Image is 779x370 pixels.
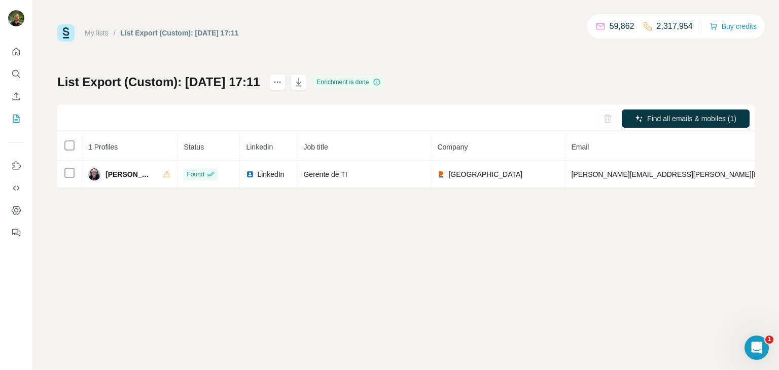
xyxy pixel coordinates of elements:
span: LinkedIn [257,169,284,179]
span: Job title [303,143,328,151]
button: actions [269,74,286,90]
img: LinkedIn logo [246,170,254,178]
img: Surfe Logo [57,24,75,42]
span: LinkedIn [246,143,273,151]
img: Avatar [8,10,24,26]
p: 2,317,954 [657,20,693,32]
button: Find all emails & mobiles (1) [622,109,750,128]
a: My lists [85,29,109,37]
h1: List Export (Custom): [DATE] 17:11 [57,74,260,90]
button: Feedback [8,224,24,242]
li: / [114,28,116,38]
span: Find all emails & mobiles (1) [647,114,736,124]
button: Enrich CSV [8,87,24,105]
button: Buy credits [710,19,757,33]
button: Dashboard [8,201,24,219]
span: 1 Profiles [88,143,118,151]
button: Use Surfe API [8,179,24,197]
button: Quick start [8,43,24,61]
div: Enrichment is done [314,76,384,88]
span: Gerente de TI [303,170,347,178]
button: Search [8,65,24,83]
iframe: Intercom live chat [745,336,769,360]
span: 1 [765,336,773,344]
img: company-logo [437,170,445,178]
span: Status [184,143,204,151]
span: Found [187,170,204,179]
span: Email [571,143,589,151]
p: 59,862 [610,20,634,32]
span: Company [437,143,468,151]
button: Use Surfe on LinkedIn [8,157,24,175]
span: [PERSON_NAME] [105,169,153,179]
div: List Export (Custom): [DATE] 17:11 [121,28,239,38]
img: Avatar [88,168,100,180]
span: [GEOGRAPHIC_DATA] [448,169,522,179]
button: My lists [8,109,24,128]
